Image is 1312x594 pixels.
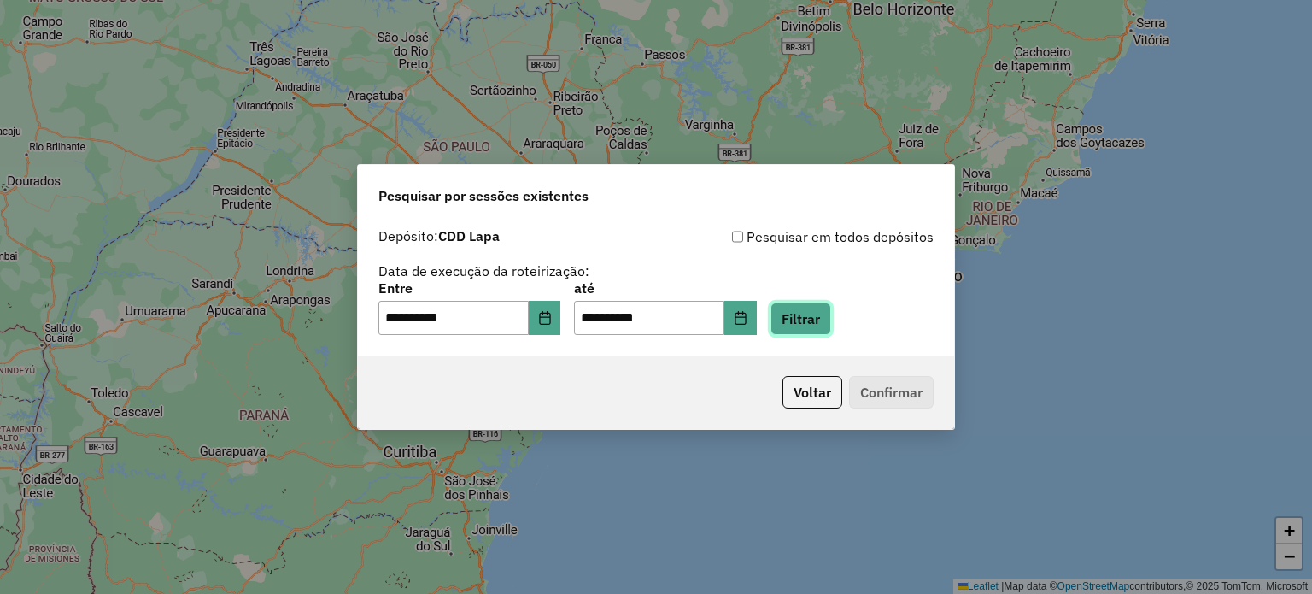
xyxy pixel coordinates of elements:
button: Filtrar [770,303,831,335]
button: Choose Date [724,301,757,335]
label: até [574,278,756,298]
button: Choose Date [529,301,561,335]
label: Data de execução da roteirização: [378,261,589,281]
label: Entre [378,278,560,298]
span: Pesquisar por sessões existentes [378,185,589,206]
strong: CDD Lapa [438,227,500,244]
button: Voltar [782,376,842,409]
div: Pesquisar em todos depósitos [656,226,934,247]
label: Depósito: [378,226,500,246]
